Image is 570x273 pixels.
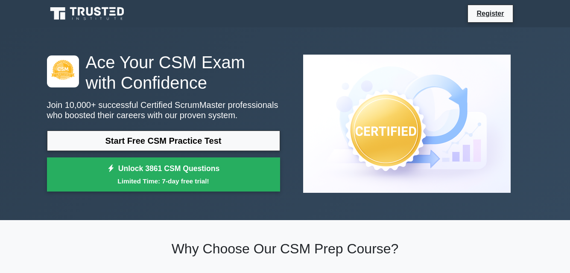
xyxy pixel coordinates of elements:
a: Register [471,8,509,19]
a: Start Free CSM Practice Test [47,131,280,151]
a: Unlock 3861 CSM QuestionsLimited Time: 7-day free trial! [47,157,280,192]
h2: Why Choose Our CSM Prep Course? [47,241,523,257]
h1: Ace Your CSM Exam with Confidence [47,52,280,93]
p: Join 10,000+ successful Certified ScrumMaster professionals who boosted their careers with our pr... [47,100,280,120]
small: Limited Time: 7-day free trial! [58,176,269,186]
img: Certified ScrumMaster Preview [296,48,517,200]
